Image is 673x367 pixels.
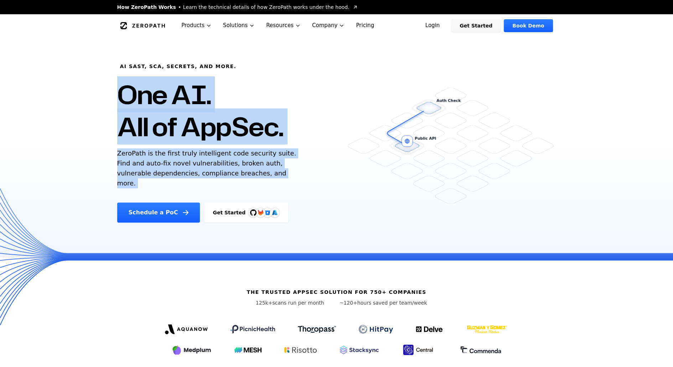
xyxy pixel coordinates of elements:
[204,203,288,223] a: Get StartedGitHubGitLabAzure
[272,210,278,215] img: Azure
[183,4,350,11] span: Learn the technical details of how ZeroPath works under the hood.
[250,209,257,216] img: GitHub
[117,4,358,11] a: How ZeroPath WorksLearn the technical details of how ZeroPath works under the hood.
[504,19,553,32] a: Book Demo
[117,78,284,143] h1: One AI. All of AppSec.
[217,14,260,37] button: Solutions
[340,300,357,306] span: ~120+
[340,299,427,306] p: hours saved per team/week
[176,14,217,37] button: Products
[350,14,380,37] a: Pricing
[264,209,271,216] svg: Bitbucket
[306,14,351,37] button: Company
[466,321,508,338] img: GYG
[117,148,300,188] p: ZeroPath is the first truly intelligent code security suite. Find and auto-fix novel vulnerabilit...
[417,19,449,32] a: Login
[402,343,437,356] img: Central
[117,203,200,223] a: Schedule a PoC
[247,289,426,296] h6: The trusted AppSec solution for 750+ companies
[234,347,262,353] img: Mesh
[253,205,268,220] img: GitLab
[246,299,334,306] p: scans run per month
[298,326,336,333] img: Thoropass
[256,300,273,306] span: 125k+
[172,344,212,356] img: Medplum
[109,14,565,37] nav: Global
[260,14,306,37] button: Resources
[117,4,176,11] span: How ZeroPath Works
[451,19,501,32] a: Get Started
[340,346,379,354] img: Stacksync
[120,63,237,70] h6: AI SAST, SCA, Secrets, and more.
